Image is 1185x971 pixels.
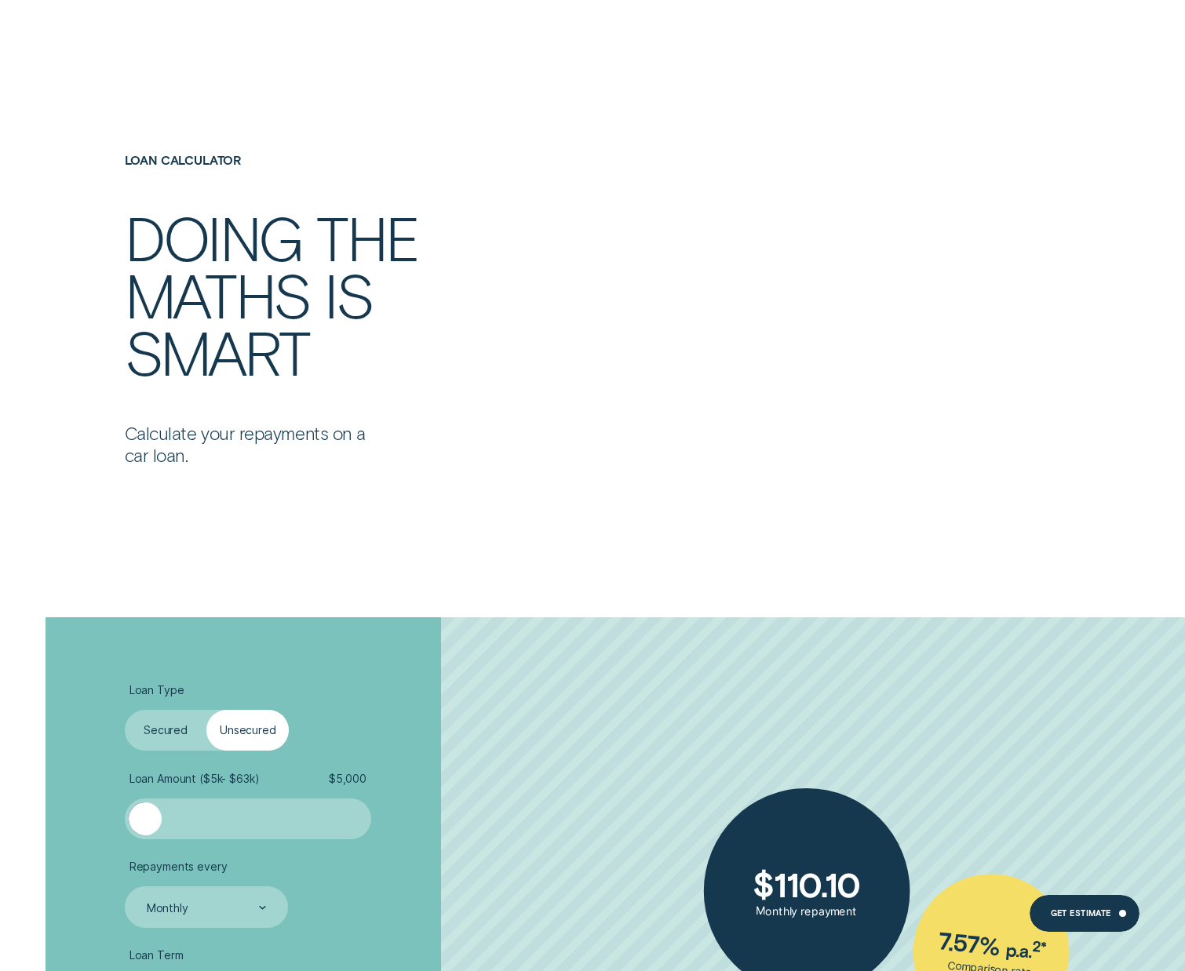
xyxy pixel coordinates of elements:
[129,772,259,785] span: Loan Amount ( $5k - $63k )
[125,422,392,467] p: Calculate your repayments on a car loan.
[329,772,366,785] span: $ 5,000
[129,860,228,873] span: Repayments every
[129,948,184,962] span: Loan Term
[125,710,207,751] label: Secured
[1030,895,1139,932] a: Get Estimate
[125,153,665,167] h4: Loan Calculator
[206,710,289,751] label: Unsecured
[125,209,557,380] h2: Doing the maths is smart
[129,683,184,696] span: Loan Type
[147,901,188,915] div: Monthly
